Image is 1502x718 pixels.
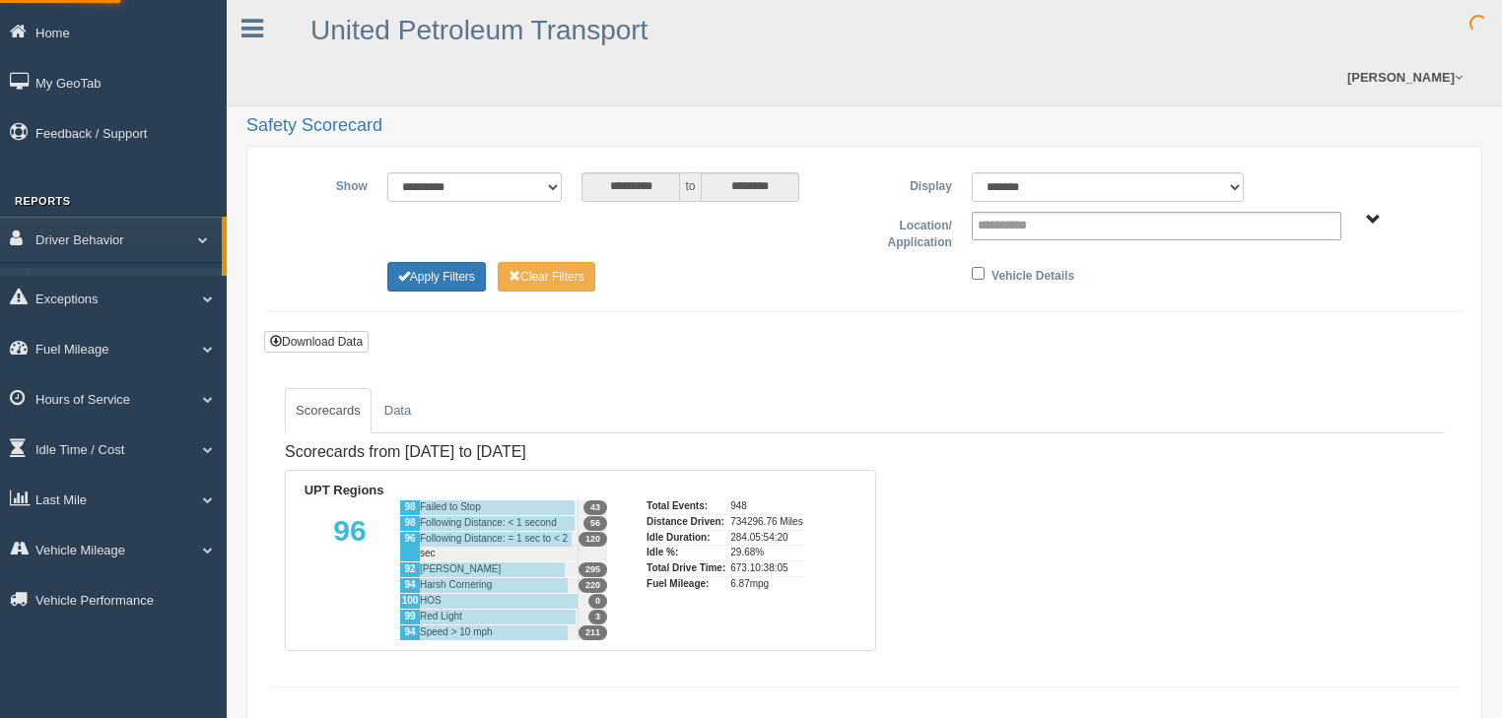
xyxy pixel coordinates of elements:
[730,576,802,592] div: 6.87mpg
[647,576,725,592] div: Fuel Mileage:
[399,499,420,515] div: 98
[399,624,420,640] div: 94
[301,499,399,640] div: 96
[399,593,420,609] div: 100
[588,610,607,624] span: 3
[647,514,725,530] div: Distance Driven:
[1337,49,1472,105] a: [PERSON_NAME]
[680,172,700,202] span: to
[387,262,486,292] button: Change Filter Options
[730,560,802,576] div: 673.10:38:05
[583,516,607,531] span: 56
[399,577,420,593] div: 94
[647,545,725,560] div: Idle %:
[647,530,725,546] div: Idle Duration:
[310,15,648,45] a: United Petroleum Transport
[730,514,802,530] div: 734296.76 Miles
[583,500,607,515] span: 43
[399,561,420,577] div: 92
[647,499,725,514] div: Total Events:
[285,443,876,461] h4: Scorecards from [DATE] to [DATE]
[864,172,962,196] label: Display
[399,515,420,531] div: 98
[579,532,607,547] span: 120
[399,531,420,561] div: 96
[264,331,369,353] button: Download Data
[280,172,377,196] label: Show
[730,530,802,546] div: 284.05:54:20
[305,483,384,497] b: UPT Regions
[579,562,607,577] span: 295
[588,594,607,609] span: 0
[374,388,422,433] a: Data
[399,609,420,624] div: 99
[35,268,222,303] a: Driver Scorecard
[991,262,1074,286] label: Vehicle Details
[864,212,962,252] label: Location/ Application
[647,560,725,576] div: Total Drive Time:
[730,499,802,514] div: 948
[498,262,595,292] button: Change Filter Options
[730,545,802,560] div: 29.68%
[579,578,607,593] span: 220
[285,388,372,433] a: Scorecards
[579,625,607,640] span: 211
